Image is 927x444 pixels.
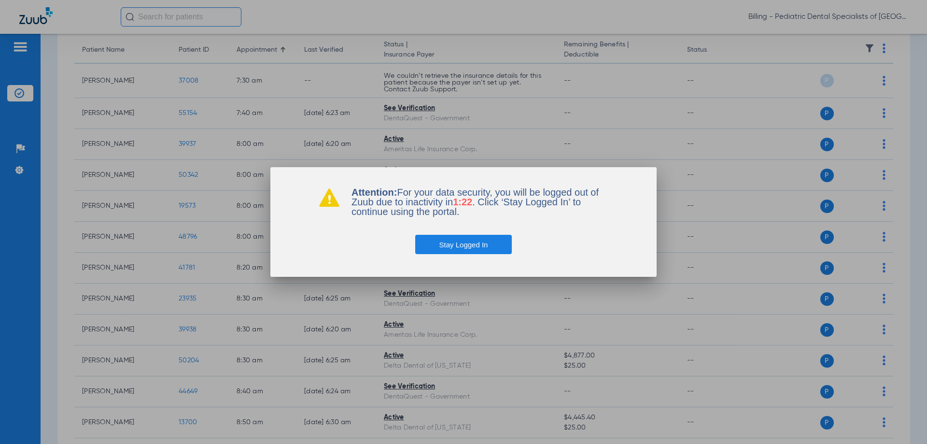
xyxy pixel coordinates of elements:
iframe: Chat Widget [879,398,927,444]
b: Attention: [351,187,397,198]
button: Stay Logged In [415,235,512,254]
span: 1:22 [453,197,472,207]
img: warning [319,187,340,207]
p: For your data security, you will be logged out of Zuub due to inactivity in . Click ‘Stay Logged ... [351,187,608,216]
